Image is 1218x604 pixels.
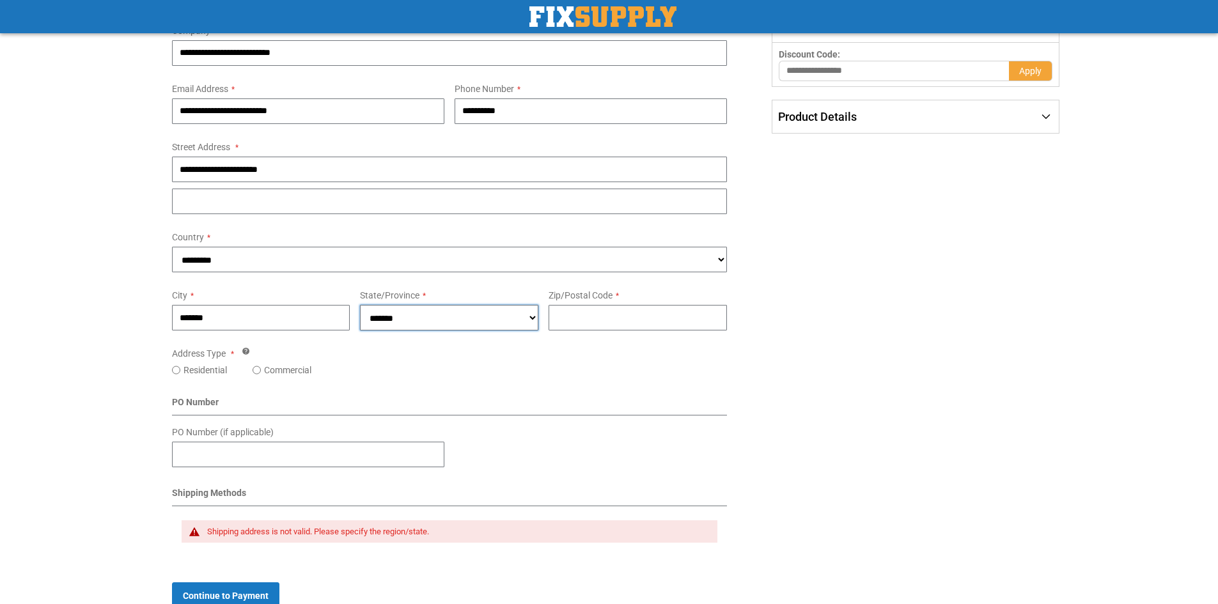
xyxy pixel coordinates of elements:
label: Commercial [264,364,311,376]
span: State/Province [360,290,419,300]
span: Discount Code: [779,49,840,59]
span: Phone Number [455,84,514,94]
span: City [172,290,187,300]
button: Apply [1009,61,1052,81]
div: Shipping address is not valid. Please specify the region/state. [207,527,705,537]
span: Country [172,232,204,242]
span: Company [172,26,210,36]
img: Fix Industrial Supply [529,6,676,27]
span: Zip/Postal Code [549,290,613,300]
span: Continue to Payment [183,591,269,601]
span: PO Number (if applicable) [172,427,274,437]
span: Product Details [778,110,857,123]
a: store logo [529,6,676,27]
div: PO Number [172,396,728,415]
span: Apply [1019,66,1042,76]
div: Shipping Methods [172,486,728,506]
span: Email Address [172,84,228,94]
span: Address Type [172,348,226,359]
label: Residential [183,364,227,376]
span: Street Address [172,142,230,152]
